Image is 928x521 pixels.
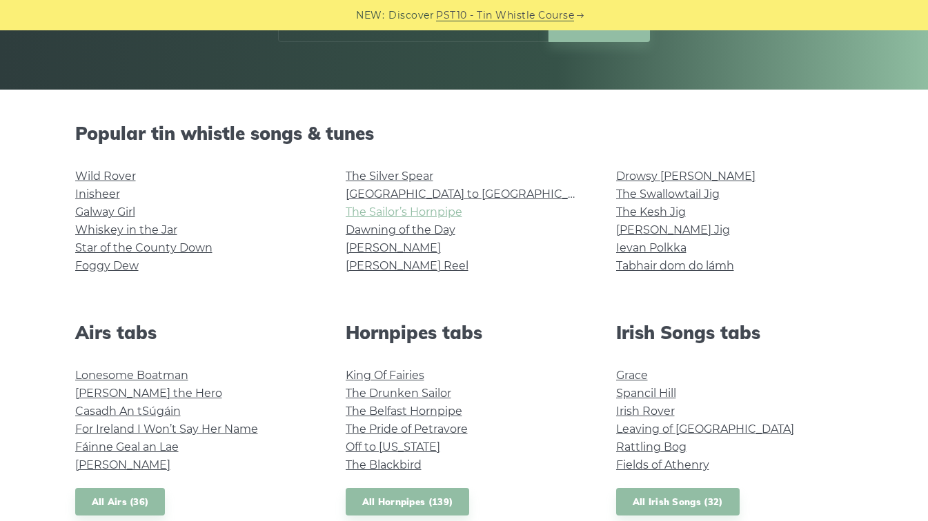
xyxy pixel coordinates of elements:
[356,8,384,23] span: NEW:
[616,205,686,218] a: The Kesh Jig
[346,488,470,516] a: All Hornpipes (139)
[75,223,177,236] a: Whiskey in the Jar
[75,458,170,471] a: [PERSON_NAME]
[616,387,676,400] a: Spancil Hill
[616,170,756,183] a: Drowsy [PERSON_NAME]
[346,387,451,400] a: The Drunken Sailor
[616,440,687,453] a: Rattling Bog
[616,405,675,418] a: Irish Rover
[346,241,441,254] a: [PERSON_NAME]
[616,488,740,516] a: All Irish Songs (32)
[616,422,794,436] a: Leaving of [GEOGRAPHIC_DATA]
[346,170,433,183] a: The Silver Spear
[75,488,166,516] a: All Airs (36)
[75,387,222,400] a: [PERSON_NAME] the Hero
[346,187,600,201] a: [GEOGRAPHIC_DATA] to [GEOGRAPHIC_DATA]
[616,223,730,236] a: [PERSON_NAME] Jig
[346,369,424,382] a: King Of Fairies
[346,322,583,343] h2: Hornpipes tabs
[75,422,258,436] a: For Ireland I Won’t Say Her Name
[346,205,462,218] a: The Sailor’s Hornpipe
[75,259,139,272] a: Foggy Dew
[616,322,853,343] h2: Irish Songs tabs
[75,241,213,254] a: Star of the County Down
[75,440,179,453] a: Fáinne Geal an Lae
[616,241,687,254] a: Ievan Polkka
[616,369,648,382] a: Grace
[616,259,734,272] a: Tabhair dom do lámh
[75,405,181,418] a: Casadh An tSúgáin
[388,8,434,23] span: Discover
[346,440,440,453] a: Off to [US_STATE]
[436,8,574,23] a: PST10 - Tin Whistle Course
[75,170,136,183] a: Wild Rover
[75,187,120,201] a: Inisheer
[75,205,135,218] a: Galway Girl
[346,259,468,272] a: [PERSON_NAME] Reel
[75,322,313,343] h2: Airs tabs
[75,123,853,144] h2: Popular tin whistle songs & tunes
[346,405,462,418] a: The Belfast Hornpipe
[346,458,422,471] a: The Blackbird
[346,223,455,236] a: Dawning of the Day
[616,458,709,471] a: Fields of Athenry
[616,187,720,201] a: The Swallowtail Jig
[75,369,188,382] a: Lonesome Boatman
[346,422,468,436] a: The Pride of Petravore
